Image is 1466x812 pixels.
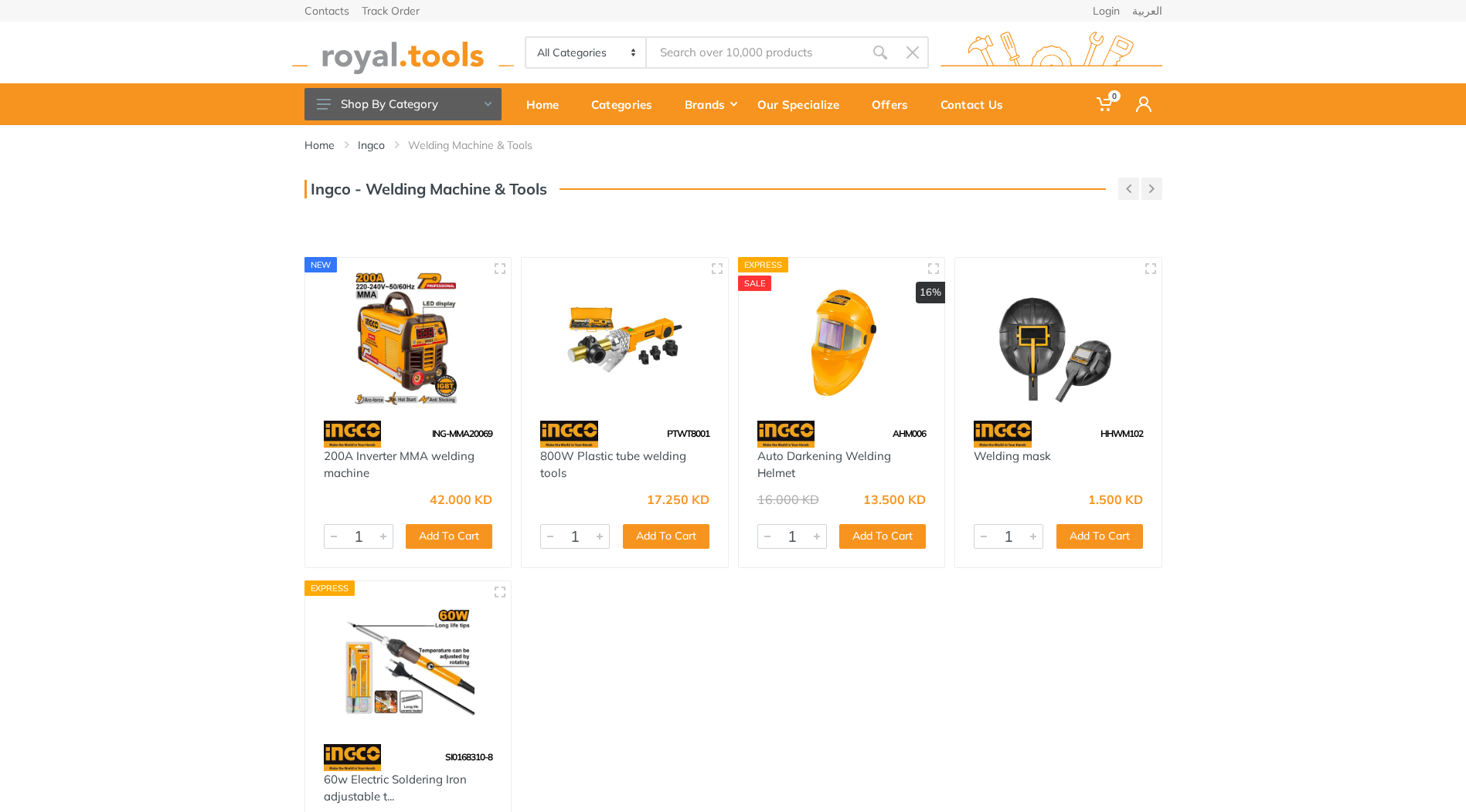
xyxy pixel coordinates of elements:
a: 800W Plastic tube welding tools [540,448,686,481]
a: Welding mask [974,448,1051,463]
a: Track Order [362,5,420,16]
img: 91.webp [974,421,1032,448]
img: Royal Tools - 800W Plastic tube welding tools [536,272,714,405]
span: 0 [1108,90,1121,102]
button: Add To Cart [1056,524,1143,549]
div: Express [738,257,789,272]
img: 91.webp [540,421,598,448]
div: Contact Us [930,88,1025,120]
a: Contacts [304,5,349,16]
a: Offers [861,83,930,125]
button: Add To Cart [406,524,492,549]
span: HHWM102 [1100,428,1143,439]
a: Contact Us [930,83,1025,125]
h3: Ingco - Welding Machine & Tools [304,180,547,198]
a: Welding Machine & Tools [408,137,532,153]
img: Royal Tools - Welding mask [969,272,1148,405]
img: Royal Tools - Auto Darkening Welding Helmet [753,272,931,405]
a: 0 [1086,83,1125,125]
div: Brands [674,88,747,120]
div: Categories [580,88,674,120]
div: SALE [738,276,772,291]
button: Shop By Category [304,88,502,120]
div: new [304,257,338,272]
img: royal.tools Logo [940,32,1162,74]
img: Royal Tools - 200A Inverter MMA welding machine [319,272,498,405]
button: Add To Cart [839,524,926,549]
img: royal.tools Logo [292,32,514,74]
span: ING-MMA20069 [432,428,492,439]
a: 200A Inverter MMA welding machine [324,448,474,481]
nav: breadcrumb [304,137,1162,153]
div: Home [515,88,580,120]
img: 91.webp [757,421,815,448]
span: PTWT8001 [667,428,709,439]
img: 91.webp [324,744,382,771]
a: Auto Darkening Welding Helmet [757,448,891,481]
div: 17.250 KD [647,493,709,506]
img: 91.webp [324,421,382,448]
a: Home [515,83,580,125]
div: 1.500 KD [1088,493,1143,506]
span: AHM006 [893,428,926,439]
a: العربية [1132,5,1162,16]
a: Home [304,137,335,153]
img: Royal Tools - 60w Electric Soldering Iron adjustable temperature [319,595,498,729]
div: 42.000 KD [430,493,492,506]
a: Login [1093,5,1120,16]
div: 16% [916,282,945,303]
select: Category [526,38,648,67]
div: Our Specialize [747,88,861,120]
button: Add To Cart [623,524,709,549]
div: Express [304,580,355,596]
a: Ingco [358,137,385,153]
a: Our Specialize [747,83,861,125]
input: Site search [647,36,863,69]
div: 13.500 KD [863,493,926,506]
a: 60w Electric Soldering Iron adjustable t... [324,772,467,804]
a: Categories [580,83,674,125]
div: Offers [861,88,930,120]
span: SI0168310-8 [445,751,492,763]
div: 16.000 KD [757,493,819,506]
